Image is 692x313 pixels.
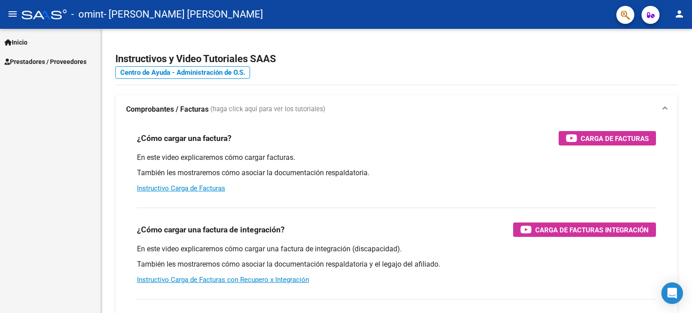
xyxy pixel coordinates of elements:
[559,131,656,145] button: Carga de Facturas
[137,168,656,178] p: También les mostraremos cómo asociar la documentación respaldatoria.
[115,95,678,124] mat-expansion-panel-header: Comprobantes / Facturas (haga click aquí para ver los tutoriales)
[104,5,263,24] span: - [PERSON_NAME] [PERSON_NAME]
[115,50,678,68] h2: Instructivos y Video Tutoriales SAAS
[210,104,325,114] span: (haga click aquí para ver los tutoriales)
[137,184,225,192] a: Instructivo Carga de Facturas
[5,57,86,67] span: Prestadores / Proveedores
[137,223,285,236] h3: ¿Cómo cargar una factura de integración?
[137,276,309,284] a: Instructivo Carga de Facturas con Recupero x Integración
[513,222,656,237] button: Carga de Facturas Integración
[535,224,649,236] span: Carga de Facturas Integración
[115,66,250,79] a: Centro de Ayuda - Administración de O.S.
[674,9,685,19] mat-icon: person
[137,259,656,269] p: También les mostraremos cómo asociar la documentación respaldatoria y el legajo del afiliado.
[137,153,656,163] p: En este video explicaremos cómo cargar facturas.
[7,9,18,19] mat-icon: menu
[137,244,656,254] p: En este video explicaremos cómo cargar una factura de integración (discapacidad).
[5,37,27,47] span: Inicio
[581,133,649,144] span: Carga de Facturas
[661,282,683,304] div: Open Intercom Messenger
[126,104,209,114] strong: Comprobantes / Facturas
[137,132,232,145] h3: ¿Cómo cargar una factura?
[71,5,104,24] span: - omint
